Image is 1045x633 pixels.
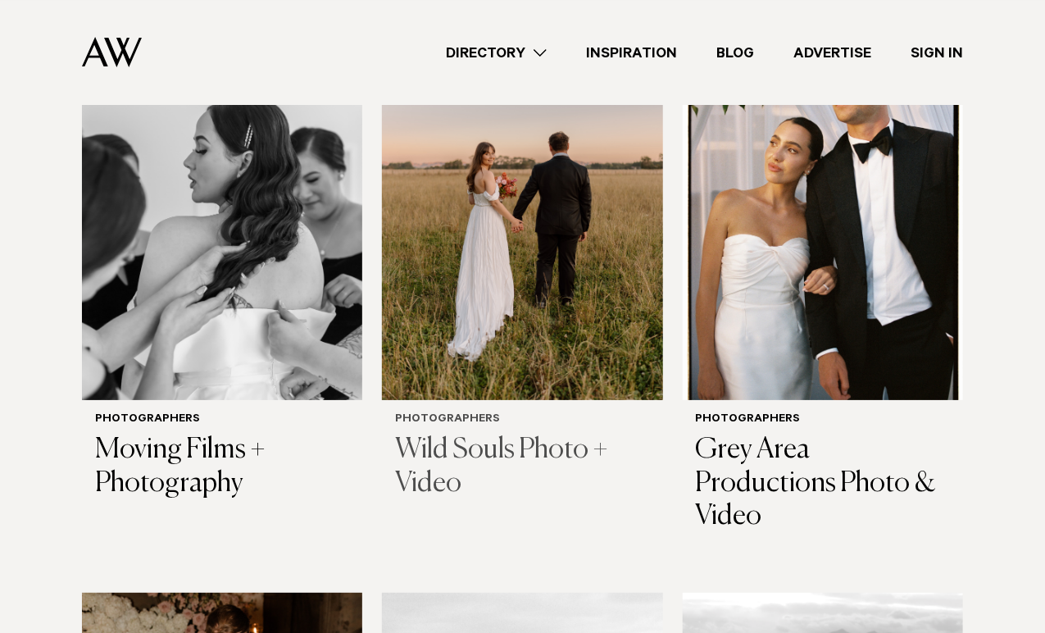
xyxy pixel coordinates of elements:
[696,413,950,427] h6: Photographers
[82,24,362,514] a: Auckland Weddings Photographers | Moving Films + Photography Photographers Moving Films + Photogr...
[697,42,774,64] a: Blog
[774,42,891,64] a: Advertise
[426,42,566,64] a: Directory
[82,37,142,67] img: Auckland Weddings Logo
[382,24,662,400] img: Auckland Weddings Photographers | Wild Souls Photo + Video
[683,24,963,400] img: Auckland Weddings Photographers | Grey Area Productions Photo & Video
[95,434,349,501] h3: Moving Films + Photography
[395,434,649,501] h3: Wild Souls Photo + Video
[566,42,697,64] a: Inspiration
[696,434,950,534] h3: Grey Area Productions Photo & Video
[683,24,963,547] a: Auckland Weddings Photographers | Grey Area Productions Photo & Video Photographers Grey Area Pro...
[382,24,662,514] a: Auckland Weddings Photographers | Wild Souls Photo + Video Photographers Wild Souls Photo + Video
[395,413,649,427] h6: Photographers
[891,42,983,64] a: Sign In
[95,413,349,427] h6: Photographers
[82,24,362,400] img: Auckland Weddings Photographers | Moving Films + Photography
